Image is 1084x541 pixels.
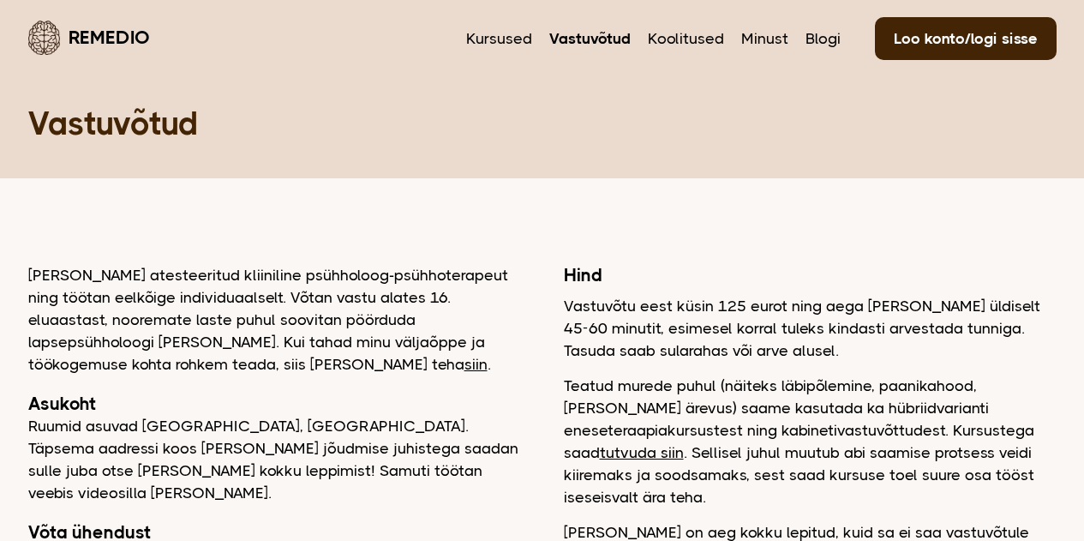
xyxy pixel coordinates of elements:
[28,264,521,376] p: [PERSON_NAME] atesteeritud kliiniline psühholoog-psühhoterapeut ning töötan eelkõige individuaals...
[564,375,1057,508] p: Teatud murede puhul (näiteks läbipõlemine, paanikahood, [PERSON_NAME] ärevus) saame kasutada ka h...
[28,17,150,57] a: Remedio
[28,103,1057,144] h1: Vastuvõtud
[28,393,521,415] h2: Asukoht
[564,264,1057,286] h2: Hind
[28,415,521,504] p: Ruumid asuvad [GEOGRAPHIC_DATA], [GEOGRAPHIC_DATA]. Täpsema aadressi koos [PERSON_NAME] jõudmise ...
[600,444,684,461] a: tutvuda siin
[875,17,1057,60] a: Loo konto/logi sisse
[464,356,488,373] a: siin
[466,27,532,50] a: Kursused
[564,295,1057,362] p: Vastuvõtu eest küsin 125 eurot ning aega [PERSON_NAME] üldiselt 45-60 minutit, esimesel korral tu...
[28,21,60,55] img: Remedio logo
[806,27,841,50] a: Blogi
[741,27,788,50] a: Minust
[549,27,631,50] a: Vastuvõtud
[648,27,724,50] a: Koolitused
